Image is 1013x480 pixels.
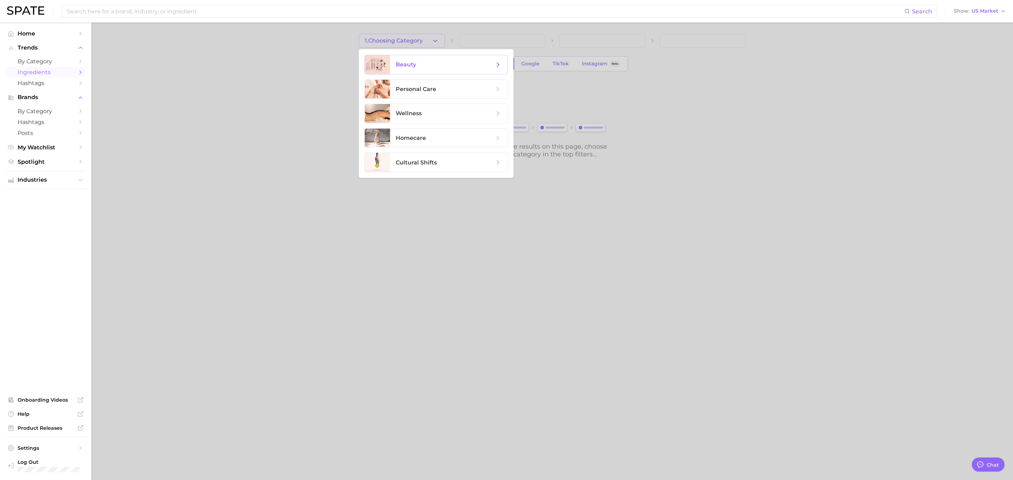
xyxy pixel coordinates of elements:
[18,30,74,37] span: Home
[66,5,904,17] input: Search here for a brand, industry, or ingredient
[359,49,514,178] ul: 1.Choosing Category
[6,106,86,117] a: by Category
[18,45,74,51] span: Trends
[6,423,86,433] a: Product Releases
[6,28,86,39] a: Home
[6,142,86,153] a: My Watchlist
[18,397,74,403] span: Onboarding Videos
[18,411,74,417] span: Help
[18,58,74,65] span: by Category
[971,9,998,13] span: US Market
[6,128,86,138] a: Posts
[952,7,1008,16] button: ShowUS Market
[6,409,86,419] a: Help
[6,67,86,78] a: Ingredients
[18,445,74,451] span: Settings
[6,43,86,53] button: Trends
[6,175,86,185] button: Industries
[396,110,422,117] span: wellness
[6,457,86,475] a: Log out. Currently logged in with e-mail jenine.guerriero@givaudan.com.
[6,395,86,405] a: Onboarding Videos
[18,177,74,183] span: Industries
[18,108,74,115] span: by Category
[18,69,74,76] span: Ingredients
[396,135,426,141] span: homecare
[6,78,86,89] a: Hashtags
[18,119,74,125] span: Hashtags
[396,61,416,68] span: beauty
[18,459,97,465] span: Log Out
[6,156,86,167] a: Spotlight
[18,144,74,151] span: My Watchlist
[6,92,86,103] button: Brands
[18,94,74,100] span: Brands
[18,425,74,431] span: Product Releases
[6,117,86,128] a: Hashtags
[912,8,932,15] span: Search
[7,6,44,15] img: SPATE
[18,130,74,136] span: Posts
[18,80,74,86] span: Hashtags
[396,86,436,92] span: personal care
[6,443,86,453] a: Settings
[6,56,86,67] a: by Category
[18,158,74,165] span: Spotlight
[396,159,437,166] span: cultural shifts
[954,9,969,13] span: Show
